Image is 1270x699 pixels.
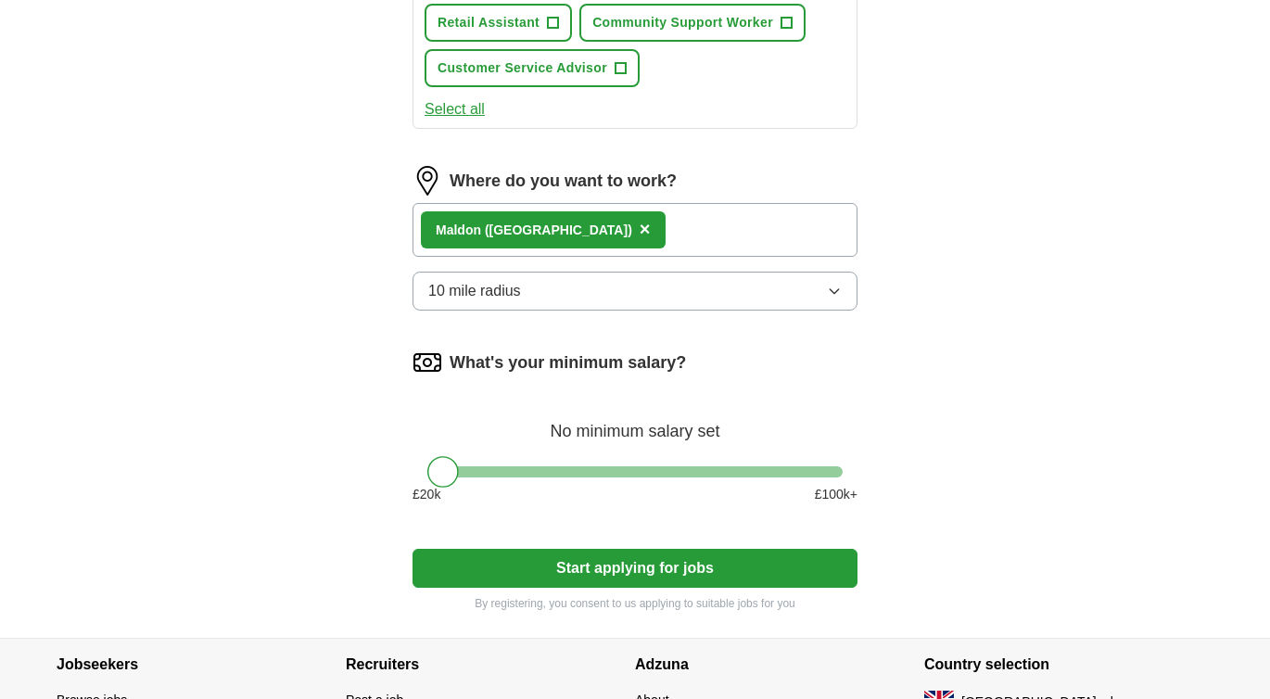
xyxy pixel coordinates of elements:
[485,222,632,237] span: ([GEOGRAPHIC_DATA])
[450,169,677,194] label: Where do you want to work?
[450,350,686,375] label: What's your minimum salary?
[413,272,857,311] button: 10 mile radius
[428,280,521,302] span: 10 mile radius
[413,485,440,504] span: £ 20 k
[640,219,651,239] span: ×
[579,4,806,42] button: Community Support Worker
[425,4,572,42] button: Retail Assistant
[425,98,485,121] button: Select all
[640,216,651,244] button: ×
[413,595,857,612] p: By registering, you consent to us applying to suitable jobs for you
[438,13,540,32] span: Retail Assistant
[413,348,442,377] img: salary.png
[413,400,857,444] div: No minimum salary set
[592,13,773,32] span: Community Support Worker
[815,485,857,504] span: £ 100 k+
[438,58,607,78] span: Customer Service Advisor
[413,549,857,588] button: Start applying for jobs
[436,222,481,237] strong: Maldon
[413,166,442,196] img: location.png
[425,49,640,87] button: Customer Service Advisor
[924,639,1213,691] h4: Country selection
